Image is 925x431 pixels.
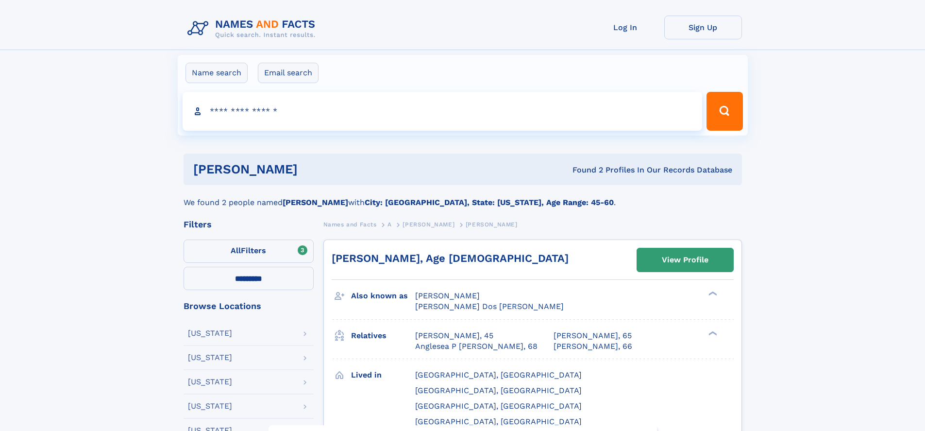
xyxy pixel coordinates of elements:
[183,92,703,131] input: search input
[415,302,564,311] span: [PERSON_NAME] Dos [PERSON_NAME]
[184,240,314,263] label: Filters
[323,218,377,230] a: Names and Facts
[258,63,319,83] label: Email search
[662,249,708,271] div: View Profile
[193,163,435,175] h1: [PERSON_NAME]
[706,330,718,336] div: ❯
[664,16,742,39] a: Sign Up
[403,218,454,230] a: [PERSON_NAME]
[706,92,742,131] button: Search Button
[351,367,415,383] h3: Lived in
[188,378,232,386] div: [US_STATE]
[231,246,241,255] span: All
[554,330,632,341] a: [PERSON_NAME], 65
[415,417,582,426] span: [GEOGRAPHIC_DATA], [GEOGRAPHIC_DATA]
[415,386,582,395] span: [GEOGRAPHIC_DATA], [GEOGRAPHIC_DATA]
[184,185,742,208] div: We found 2 people named with .
[466,221,518,228] span: [PERSON_NAME]
[387,218,392,230] a: A
[587,16,664,39] a: Log In
[637,248,733,272] a: View Profile
[554,341,632,352] a: [PERSON_NAME], 66
[184,302,314,310] div: Browse Locations
[188,402,232,410] div: [US_STATE]
[415,341,538,352] a: Anglesea P [PERSON_NAME], 68
[351,288,415,304] h3: Also known as
[435,165,732,175] div: Found 2 Profiles In Our Records Database
[283,198,348,207] b: [PERSON_NAME]
[415,291,480,300] span: [PERSON_NAME]
[403,221,454,228] span: [PERSON_NAME]
[184,16,323,42] img: Logo Names and Facts
[351,328,415,344] h3: Relatives
[415,370,582,379] span: [GEOGRAPHIC_DATA], [GEOGRAPHIC_DATA]
[184,220,314,229] div: Filters
[706,291,718,297] div: ❯
[415,330,493,341] a: [PERSON_NAME], 45
[185,63,248,83] label: Name search
[415,401,582,411] span: [GEOGRAPHIC_DATA], [GEOGRAPHIC_DATA]
[188,354,232,362] div: [US_STATE]
[365,198,614,207] b: City: [GEOGRAPHIC_DATA], State: [US_STATE], Age Range: 45-60
[332,252,569,264] a: [PERSON_NAME], Age [DEMOGRAPHIC_DATA]
[188,329,232,337] div: [US_STATE]
[387,221,392,228] span: A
